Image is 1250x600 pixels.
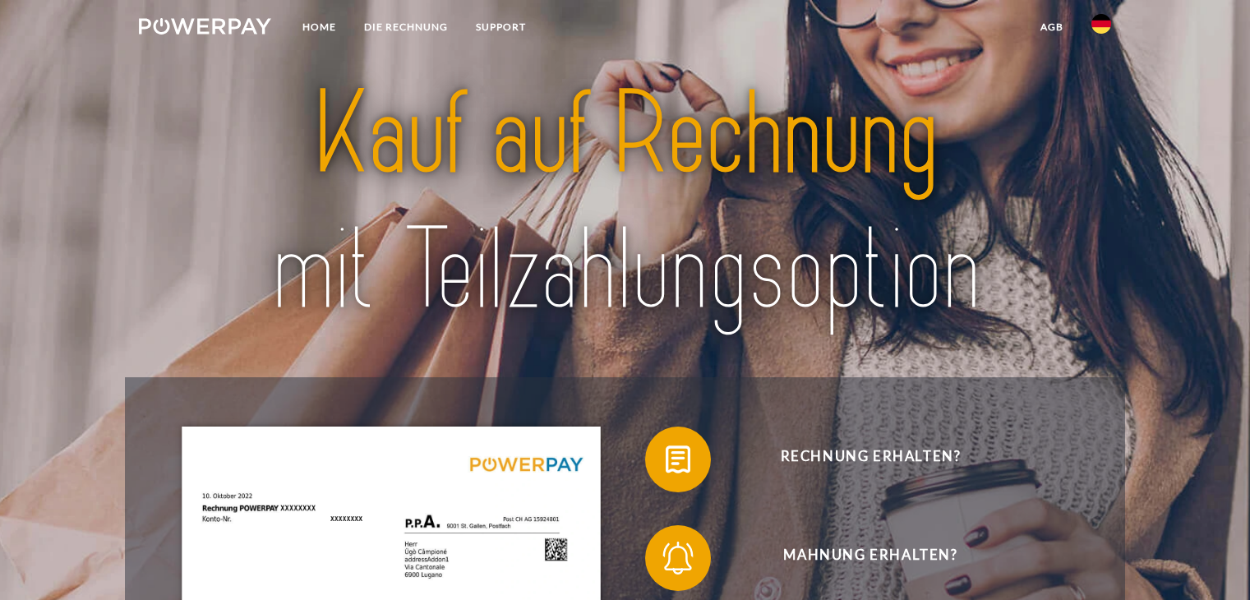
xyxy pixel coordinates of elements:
img: de [1091,14,1111,34]
img: title-powerpay_de.svg [187,60,1063,345]
a: agb [1026,12,1077,42]
a: Home [288,12,350,42]
img: qb_bill.svg [657,439,699,480]
a: DIE RECHNUNG [350,12,462,42]
button: Rechnung erhalten? [645,427,1072,492]
img: logo-powerpay-white.svg [139,18,271,35]
button: Mahnung erhalten? [645,525,1072,591]
a: SUPPORT [462,12,540,42]
span: Rechnung erhalten? [669,427,1072,492]
img: qb_bell.svg [657,538,699,579]
span: Mahnung erhalten? [669,525,1072,591]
